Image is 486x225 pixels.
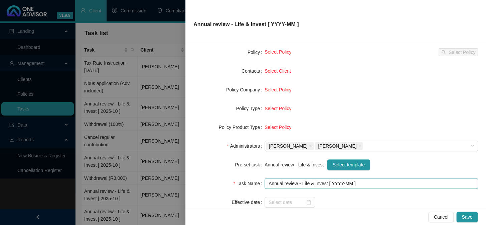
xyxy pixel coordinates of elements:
span: Select Policy [265,49,291,55]
span: close [358,144,361,148]
span: Adrianna Carvalho [266,142,314,150]
span: close [309,144,312,148]
label: Policy [248,47,265,58]
span: Select Client [265,68,291,74]
span: Select template [332,161,365,168]
span: Select Policy [265,87,291,92]
span: Select Policy [265,106,291,111]
label: Contacts [241,66,265,76]
span: Cancel [434,213,448,221]
label: Policy Type [236,103,265,114]
p: Annual review - Life & Invest [ YYYY-MM ] [193,20,299,28]
span: Save [462,213,472,221]
span: Select Policy [265,125,291,130]
button: Save [456,212,478,222]
label: Effective date [232,197,265,208]
label: Pre-set task [235,159,265,170]
label: Policy Product Type [219,122,265,133]
div: Annual review - Life & Invest [265,159,478,170]
span: [PERSON_NAME] [269,142,307,150]
label: Task Name [233,178,265,189]
input: Select date [269,199,305,206]
label: Policy Company [226,84,265,95]
span: Lynn van der Merwe [315,142,363,150]
button: Select Policy [439,48,478,56]
span: [PERSON_NAME] [318,142,356,150]
label: Administrators [227,141,265,151]
button: Cancel [428,212,454,222]
button: Select template [327,159,370,170]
